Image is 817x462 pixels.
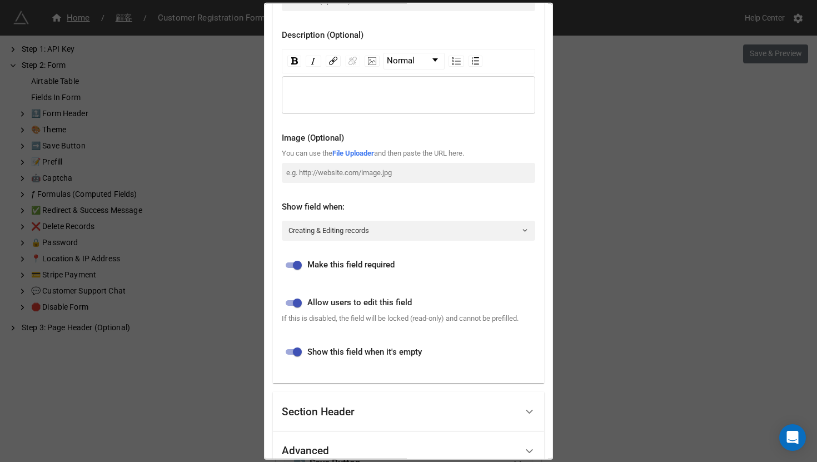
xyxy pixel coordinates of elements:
[374,149,464,157] span: and then paste the URL here.
[323,52,362,69] div: rdw-link-control
[332,149,374,157] a: File Uploader
[282,201,535,214] div: Show field when:
[282,220,535,240] a: Creating & Editing records
[282,29,535,42] div: Description (Optional)
[469,55,482,66] div: Ordered
[779,424,806,451] div: Open Intercom Messenger
[307,345,422,359] span: Show this field when it's empty
[287,88,530,101] div: rdw-editor
[362,52,382,69] div: rdw-image-control
[282,131,535,145] div: Image (Optional)
[282,406,355,417] div: Section Header
[449,55,464,66] div: Unordered
[383,52,445,69] div: rdw-dropdown
[273,392,544,431] div: Section Header
[282,48,535,113] div: rdw-wrapper
[382,52,446,69] div: rdw-block-control
[282,149,332,157] span: You can use the
[307,259,395,272] span: Make this field required
[345,55,360,66] div: Unlink
[326,55,341,66] div: Link
[287,55,301,66] div: Bold
[282,162,535,182] input: e.g. http://website.com/image.jpg
[306,55,321,66] div: Italic
[282,445,329,456] div: Advanced
[387,54,415,67] span: Normal
[446,52,485,69] div: rdw-list-control
[282,313,535,324] div: If this is disabled, the field will be locked (read-only) and cannot be prefilled.
[365,55,380,66] div: Image
[307,296,412,310] span: Allow users to edit this field
[282,48,535,73] div: rdw-toolbar
[384,53,444,68] a: Block Type
[285,52,323,69] div: rdw-inline-control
